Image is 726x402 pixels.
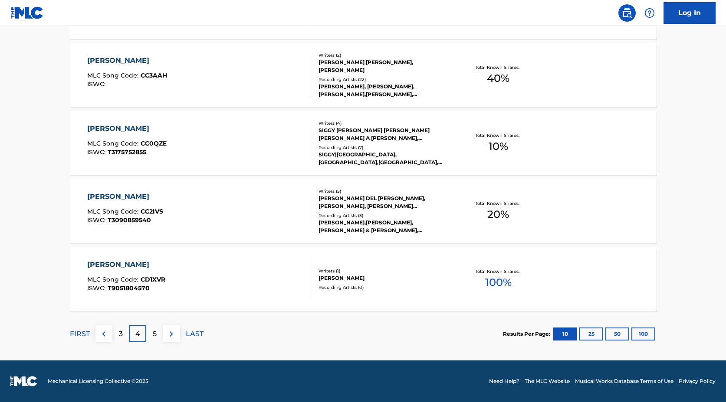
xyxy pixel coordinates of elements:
div: [PERSON_NAME] [319,274,450,282]
a: Need Help? [489,377,519,385]
p: FIRST [70,329,90,339]
div: SIGGY [PERSON_NAME] [PERSON_NAME] [PERSON_NAME] A [PERSON_NAME], [PERSON_NAME] [319,126,450,142]
img: left [99,329,109,339]
a: Log In [664,2,716,24]
p: 3 [119,329,123,339]
p: LAST [186,329,204,339]
p: 4 [135,329,140,339]
p: Results Per Page: [503,330,552,338]
div: Recording Artists ( 22 ) [319,76,450,83]
p: 5 [153,329,157,339]
button: 100 [631,327,655,340]
span: 100 % [485,275,512,290]
span: 40 % [487,71,509,86]
span: T3175752855 [108,148,146,156]
div: Recording Artists ( 0 ) [319,284,450,291]
span: ISWC : [87,284,108,292]
a: [PERSON_NAME]MLC Song Code:CD1XVRISWC:T9051804570Writers (1)[PERSON_NAME]Recording Artists (0)Tot... [70,246,657,311]
a: Public Search [618,4,636,22]
div: Writers ( 5 ) [319,188,450,195]
img: MLC Logo [10,6,44,19]
span: MLC Song Code : [87,71,141,79]
p: Total Known Shares: [475,64,522,71]
div: Help [641,4,658,22]
span: Mechanical Licensing Collective © 2025 [48,377,148,385]
div: Writers ( 4 ) [319,120,450,126]
button: 50 [605,327,629,340]
a: Privacy Policy [679,377,716,385]
span: T9051804570 [108,284,150,292]
span: MLC Song Code : [87,207,141,215]
div: [PERSON_NAME] DEL [PERSON_NAME], [PERSON_NAME], [PERSON_NAME] [PERSON_NAME], [PERSON_NAME], [PERS... [319,195,450,210]
span: 10 % [489,139,508,154]
button: 25 [579,327,603,340]
div: [PERSON_NAME], [PERSON_NAME], [PERSON_NAME],[PERSON_NAME], [PERSON_NAME] [319,83,450,98]
span: ISWC : [87,80,108,88]
span: T3090859540 [108,216,151,224]
a: [PERSON_NAME]MLC Song Code:CC3AAHISWC:Writers (2)[PERSON_NAME] [PERSON_NAME], [PERSON_NAME]Record... [70,42,657,107]
a: [PERSON_NAME]MLC Song Code:CC2IVSISWC:T3090859540Writers (5)[PERSON_NAME] DEL [PERSON_NAME], [PER... [70,178,657,243]
span: CC0QZE [141,139,167,147]
span: CC3AAH [141,71,167,79]
div: [PERSON_NAME] [87,259,165,270]
img: help [644,8,655,18]
img: right [166,329,177,339]
span: MLC Song Code : [87,139,141,147]
div: SIGGY|[GEOGRAPHIC_DATA], [GEOGRAPHIC_DATA],[GEOGRAPHIC_DATA], SIGGY, SIGGY & [PERSON_NAME], SIGGY... [319,151,450,166]
div: Recording Artists ( 3 ) [319,212,450,219]
span: ISWC : [87,148,108,156]
span: CD1XVR [141,276,165,283]
div: Writers ( 1 ) [319,268,450,274]
span: 20 % [487,207,509,222]
div: [PERSON_NAME] [87,123,167,134]
div: Writers ( 2 ) [319,52,450,58]
img: logo [10,376,37,386]
a: The MLC Website [525,377,570,385]
div: Recording Artists ( 7 ) [319,144,450,151]
p: Total Known Shares: [475,132,522,139]
div: [PERSON_NAME] [87,191,163,202]
div: [PERSON_NAME],[PERSON_NAME], [PERSON_NAME] & [PERSON_NAME], [PERSON_NAME];[PERSON_NAME] [319,219,450,234]
button: 10 [553,327,577,340]
p: Total Known Shares: [475,268,522,275]
span: MLC Song Code : [87,276,141,283]
p: Total Known Shares: [475,200,522,207]
div: [PERSON_NAME] [87,55,167,66]
img: search [622,8,632,18]
div: [PERSON_NAME] [PERSON_NAME], [PERSON_NAME] [319,58,450,74]
span: CC2IVS [141,207,163,215]
span: ISWC : [87,216,108,224]
a: Musical Works Database Terms of Use [575,377,673,385]
a: [PERSON_NAME]MLC Song Code:CC0QZEISWC:T3175752855Writers (4)SIGGY [PERSON_NAME] [PERSON_NAME] [PE... [70,110,657,175]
